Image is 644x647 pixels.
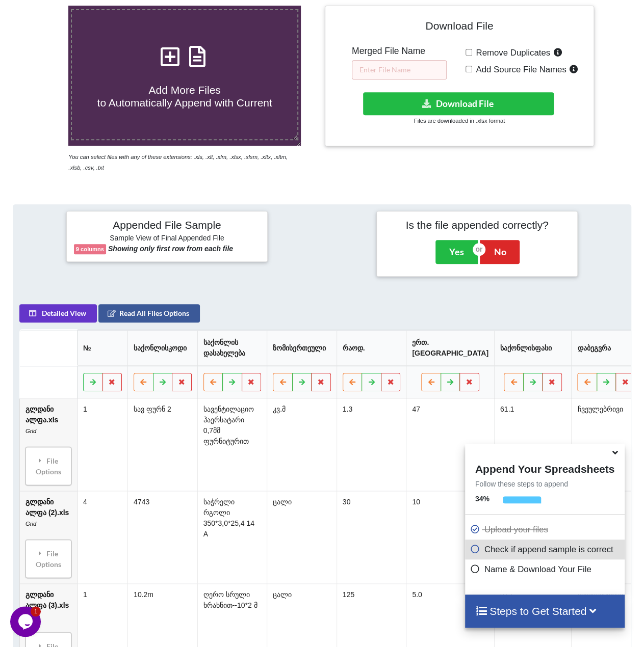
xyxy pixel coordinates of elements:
[108,245,233,253] b: Showing only first row from each file
[494,398,571,491] td: 61.1
[267,491,337,583] td: ცალი
[363,92,554,115] button: Download File
[20,491,77,583] td: გლდანი ალფა (2).xls
[475,495,490,503] b: 34 %
[77,398,127,491] td: 1
[337,491,406,583] td: 30
[406,398,495,491] td: 47
[74,234,260,244] h6: Sample View of Final Appended File
[127,398,197,491] td: სავ ფურნ 2
[25,428,36,434] i: Grid
[97,84,272,109] span: Add More Files to Automatically Append with Current
[332,13,587,42] h4: Download File
[19,304,97,322] button: Detailed View
[472,65,566,74] span: Add Source File Names
[20,398,77,491] td: გლდანი ალფა.xls
[29,543,68,575] div: File Options
[10,606,43,637] iframe: chat widget
[337,330,406,366] th: რაოდ.
[470,563,622,576] p: Name & Download Your File
[74,219,260,233] h4: Appended File Sample
[572,398,641,491] td: ჩვეულებრივი
[77,330,127,366] th: №
[197,330,267,366] th: საქონლის დასახელება
[435,240,478,263] button: Yes
[572,330,641,366] th: დაბეგვრა
[352,60,447,79] input: Enter File Name
[98,304,200,322] button: Read All Files Options
[127,330,197,366] th: საქონლისკოდი
[465,479,625,489] p: Follow these steps to append
[29,450,68,482] div: File Options
[197,398,267,491] td: სავენტილაციო ჰაერსატარი 0,7მმ ფურნიტურით
[68,154,288,171] i: You can select files with any of these extensions: .xls, .xlt, .xlm, .xlsx, .xlsm, .xltx, .xltm, ...
[77,491,127,583] td: 4
[127,491,197,583] td: 4743
[475,605,614,617] h4: Steps to Get Started
[406,491,495,583] td: 10
[494,330,571,366] th: საქონლისფასი
[470,543,622,556] p: Check if append sample is correct
[470,523,622,536] p: Upload your files
[352,46,447,57] h5: Merged File Name
[76,246,104,252] b: 9 columns
[197,491,267,583] td: საჭრელი რგოლი 350*3,0*25,4 14 A
[406,330,495,366] th: ერთ.[GEOGRAPHIC_DATA]
[25,521,36,527] i: Grid
[480,240,520,263] button: No
[267,398,337,491] td: კვ.მ
[465,460,625,475] h4: Append Your Spreadsheets
[337,398,406,491] td: 1.3
[414,118,505,124] small: Files are downloaded in .xlsx format
[267,330,337,366] th: ზომისერთეული
[384,219,570,231] h4: Is the file appended correctly?
[472,48,550,58] span: Remove Duplicates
